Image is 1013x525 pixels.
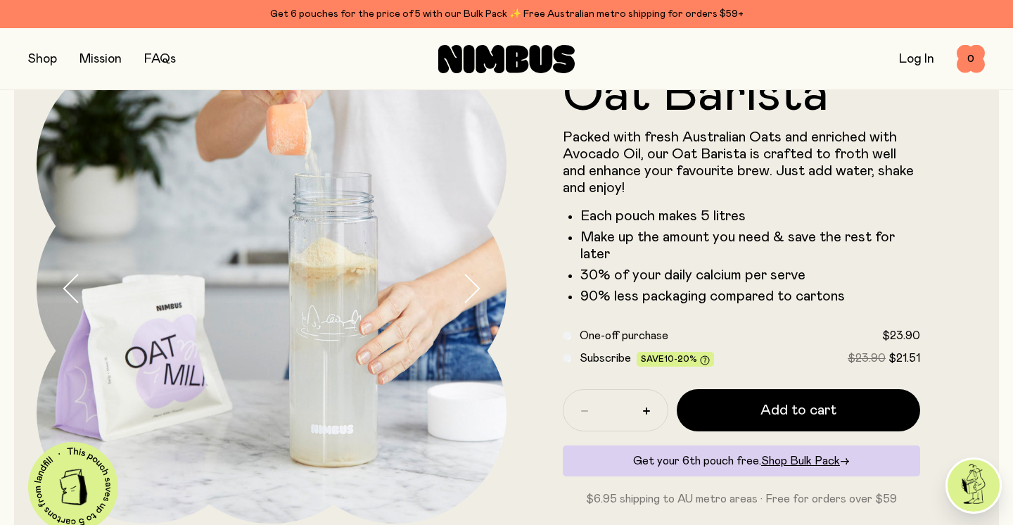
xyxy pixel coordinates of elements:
[580,353,631,364] span: Subscribe
[664,355,697,363] span: 10-20%
[848,353,886,364] span: $23.90
[899,53,934,65] a: Log In
[761,455,850,467] a: Shop Bulk Pack→
[580,267,920,284] li: 30% of your daily calcium per serve
[144,53,176,65] a: FAQs
[677,389,920,431] button: Add to cart
[563,70,920,120] h1: Oat Barista
[957,45,985,73] button: 0
[580,330,668,341] span: One-off purchase
[580,208,920,224] li: Each pouch makes 5 litres
[580,288,920,305] li: 90% less packaging compared to cartons
[563,445,920,476] div: Get your 6th pouch free.
[760,400,836,420] span: Add to cart
[761,455,840,467] span: Shop Bulk Pack
[563,129,920,196] p: Packed with fresh Australian Oats and enriched with Avocado Oil, our Oat Barista is crafted to fr...
[580,229,920,262] li: Make up the amount you need & save the rest for later
[948,460,1000,512] img: agent
[882,330,920,341] span: $23.90
[79,53,122,65] a: Mission
[563,491,920,507] p: $6.95 shipping to AU metro areas · Free for orders over $59
[28,6,985,23] div: Get 6 pouches for the price of 5 with our Bulk Pack ✨ Free Australian metro shipping for orders $59+
[641,355,710,365] span: Save
[888,353,920,364] span: $21.51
